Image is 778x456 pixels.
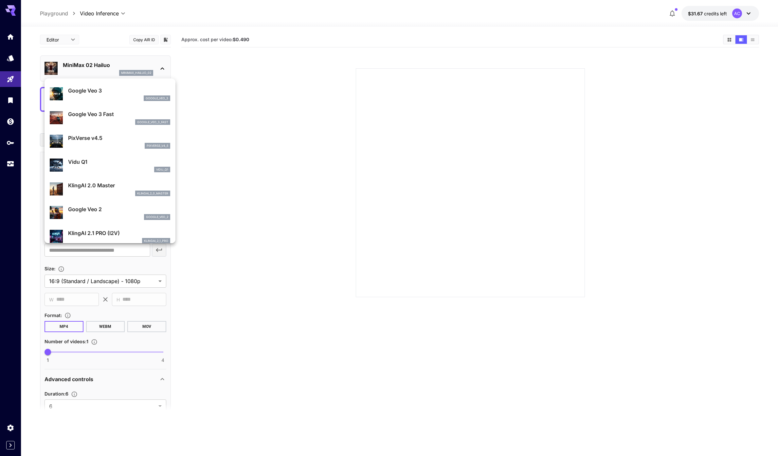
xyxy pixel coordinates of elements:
div: KlingAI 2.0 Masterklingai_2_0_master [50,179,170,199]
div: Google Veo 3 Fastgoogle_veo_3_fast [50,108,170,127]
p: google_veo_3 [146,96,168,101]
p: KlingAI 2.1 PRO (I2V) [68,229,170,237]
div: Vidu Q1vidu_q1 [50,155,170,175]
div: Google Veo 3google_veo_3 [50,84,170,104]
p: PixVerse v4.5 [68,134,170,142]
p: klingai_2_1_pro [144,239,168,243]
p: google_veo_3_fast [137,120,168,125]
p: KlingAI 2.0 Master [68,181,170,189]
div: Google Veo 2google_veo_2 [50,203,170,223]
p: Google Veo 2 [68,205,170,213]
p: klingai_2_0_master [137,191,168,196]
p: google_veo_2 [146,215,168,219]
p: vidu_q1 [156,167,168,172]
p: Google Veo 3 [68,87,170,94]
p: Vidu Q1 [68,158,170,166]
p: Google Veo 3 Fast [68,110,170,118]
p: pixverse_v4_5 [147,144,168,148]
div: KlingAI 2.1 PRO (I2V)klingai_2_1_pro [50,227,170,246]
div: PixVerse v4.5pixverse_v4_5 [50,131,170,151]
